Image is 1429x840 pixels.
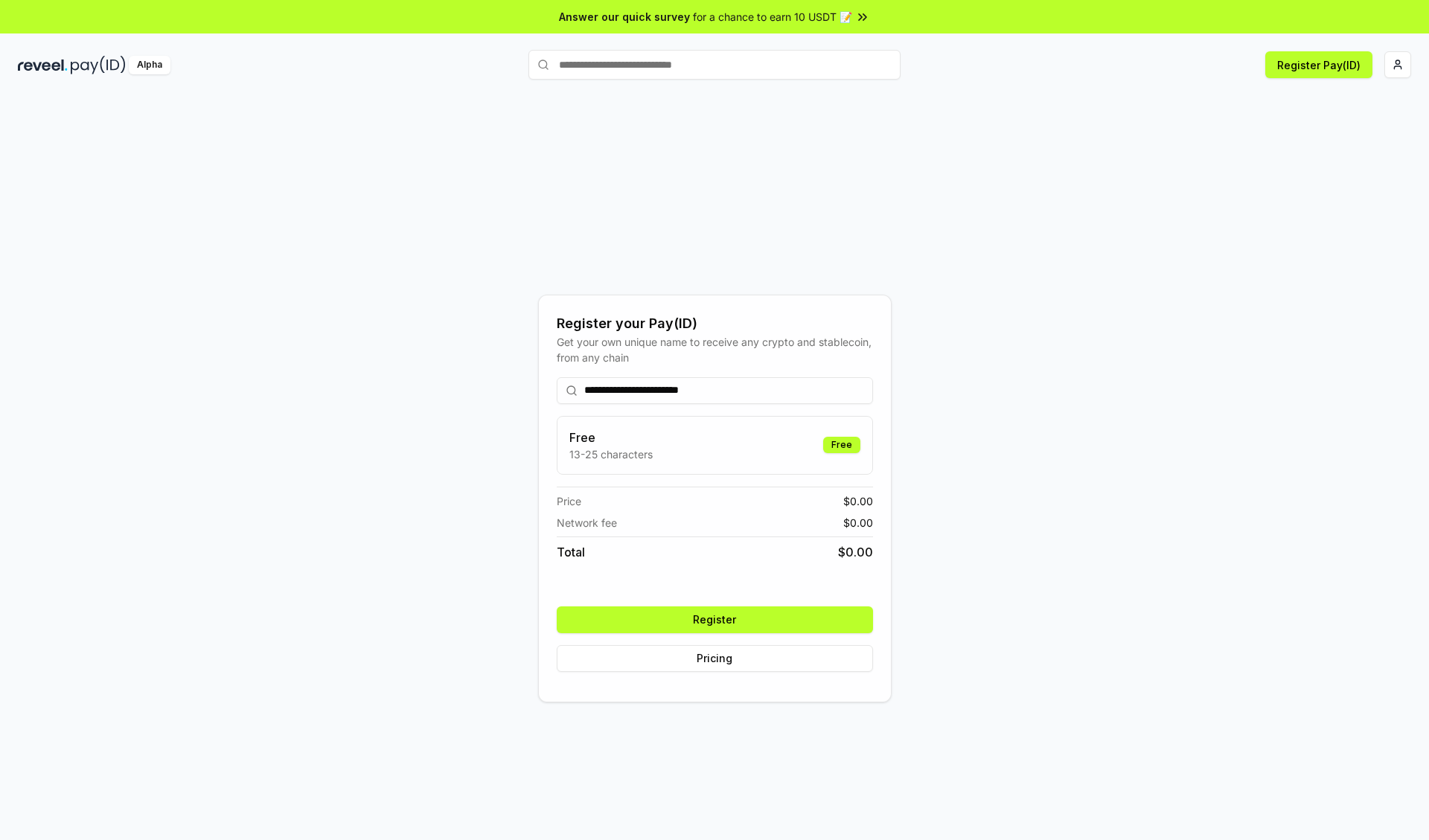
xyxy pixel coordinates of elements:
[557,313,873,334] div: Register your Pay(ID)
[823,437,860,453] div: Free
[557,515,617,530] span: Network fee
[557,606,873,633] button: Register
[843,493,873,509] span: $ 0.00
[557,543,585,561] span: Total
[129,56,170,74] div: Alpha
[693,9,852,25] span: for a chance to earn 10 USDT 📝
[557,334,873,365] div: Get your own unique name to receive any crypto and stablecoin, from any chain
[569,446,653,462] p: 13-25 characters
[557,645,873,672] button: Pricing
[559,9,690,25] span: Answer our quick survey
[838,543,873,561] span: $ 0.00
[843,515,873,530] span: $ 0.00
[18,56,68,74] img: reveel_dark
[71,56,126,74] img: pay_id
[569,429,653,446] h3: Free
[557,493,581,509] span: Price
[1265,51,1372,78] button: Register Pay(ID)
